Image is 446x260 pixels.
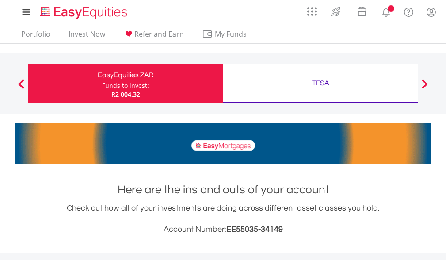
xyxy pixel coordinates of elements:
a: Invest Now [65,30,109,43]
img: grid-menu-icon.svg [307,7,317,16]
div: Funds to invest: [102,81,149,90]
span: My Funds [202,28,260,40]
img: thrive-v2.svg [328,4,343,19]
div: Check out how all of your investments are doing across different asset classes you hold. [15,202,431,236]
span: EE55035-34149 [226,225,283,234]
h3: Account Number: [15,223,431,236]
a: Refer and Earn [120,30,187,43]
a: AppsGrid [301,2,323,16]
button: Previous [12,83,30,92]
div: EasyEquities ZAR [34,69,218,81]
img: EasyMortage Promotion Banner [15,123,431,164]
a: Portfolio [18,30,54,43]
img: EasyEquities_Logo.png [38,5,131,20]
a: FAQ's and Support [397,2,420,20]
div: TFSA [229,77,413,89]
a: My Profile [420,2,442,22]
span: R2 004.32 [111,90,140,98]
span: Refer and Earn [134,29,184,39]
a: Home page [37,2,131,20]
a: Notifications [375,2,397,20]
img: vouchers-v2.svg [355,4,369,19]
button: Next [416,83,434,92]
a: Vouchers [349,2,375,19]
h1: Here are the ins and outs of your account [15,182,431,198]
